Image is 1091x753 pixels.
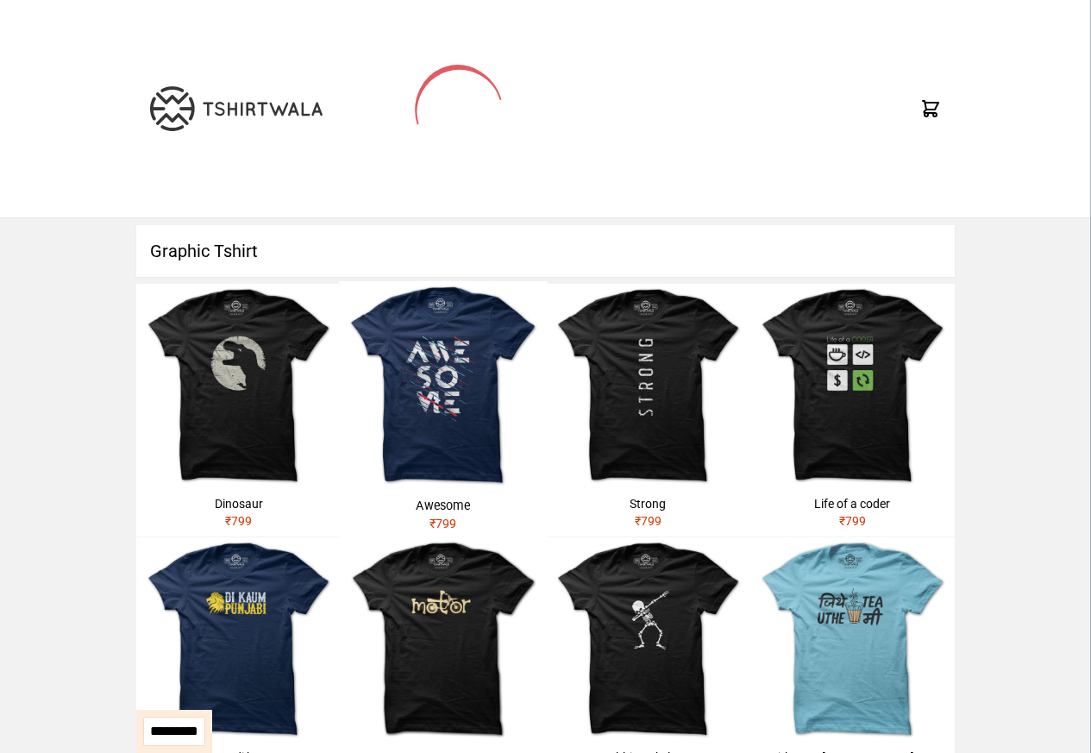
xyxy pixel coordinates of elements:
[136,225,955,277] h1: Graphic Tshirt
[339,281,548,539] a: Awesome₹799
[553,495,743,512] div: Strong
[635,514,661,528] span: ₹ 799
[430,516,457,530] span: ₹ 799
[757,495,948,512] div: Life of a coder
[136,537,341,742] img: shera-di-kaum-punjabi-1.jpg
[136,284,341,488] img: dinosaur.jpg
[750,537,955,742] img: jithe-tea-uthe-me.jpg
[546,537,750,742] img: skeleton-dabbing.jpg
[143,495,334,512] div: Dinosaur
[346,497,541,514] div: Awesome
[225,514,252,528] span: ₹ 799
[546,284,750,488] img: strong.jpg
[839,514,866,528] span: ₹ 799
[341,537,545,742] img: motor.jpg
[136,284,341,537] a: Dinosaur₹799
[546,284,750,537] a: Strong₹799
[339,281,548,490] img: awesome.jpg
[150,86,323,131] img: TW-LOGO-400-104.png
[750,284,955,537] a: Life of a coder₹799
[750,284,955,488] img: life-of-a-coder.jpg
